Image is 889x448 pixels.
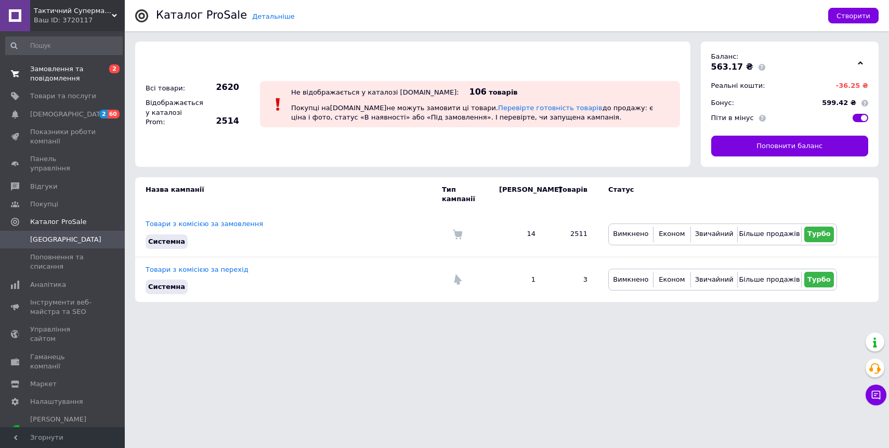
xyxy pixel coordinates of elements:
span: Баланс: [711,52,739,60]
span: Налаштування [30,397,83,406]
span: -36.25 ₴ [836,82,868,89]
span: Товари та послуги [30,91,96,101]
span: Панель управління [30,154,96,173]
span: [PERSON_NAME] та рахунки [30,415,96,443]
span: Бонус: [711,99,735,107]
button: Чат з покупцем [866,385,886,405]
button: Турбо [804,272,834,287]
span: Поповнити баланс [756,141,822,151]
span: 599.42 ₴ [822,99,856,107]
span: Піти в мінус [711,114,754,122]
span: Турбо [807,230,831,238]
a: Перевірте готовність товарів [498,104,603,112]
td: 3 [546,257,598,302]
span: Більше продажів [739,275,800,283]
span: Інструменти веб-майстра та SEO [30,298,96,317]
button: Турбо [804,227,834,242]
span: 60 [108,110,120,118]
span: Відгуки [30,182,57,191]
div: Каталог ProSale [156,10,247,21]
span: Маркет [30,379,57,389]
td: Назва кампанії [135,177,442,212]
span: 2 [99,110,108,118]
span: Системна [148,238,185,245]
span: 2 [109,64,120,73]
td: [PERSON_NAME] [489,177,546,212]
span: товарів [489,88,517,96]
button: Звичайний [694,227,735,242]
span: Більше продажів [739,230,800,238]
td: 1 [489,257,546,302]
span: 2514 [203,115,239,127]
td: Тип кампанії [442,177,489,212]
button: Більше продажів [740,227,798,242]
button: Вимкнено [611,227,650,242]
button: Більше продажів [740,272,798,287]
img: Комісія за замовлення [452,229,463,240]
img: Комісія за перехід [452,274,463,285]
span: Тактичний Супермаркет [34,6,112,16]
span: Створити [836,12,870,20]
a: Товари з комісією за замовлення [146,220,263,228]
span: Вимкнено [613,230,648,238]
span: Звичайний [695,275,734,283]
span: Аналітика [30,280,66,289]
span: Гаманець компанії [30,352,96,371]
span: Економ [659,275,685,283]
button: Економ [656,227,688,242]
span: Звичайний [695,230,734,238]
span: Замовлення та повідомлення [30,64,96,83]
a: Детальніше [252,12,295,20]
div: Всі товари: [143,81,200,96]
div: Ваш ID: 3720117 [34,16,125,25]
div: Не відображається у каталозі [DOMAIN_NAME]: [291,88,459,96]
img: :exclamation: [270,97,286,112]
span: Каталог ProSale [30,217,86,227]
td: Статус [598,177,837,212]
span: Вимкнено [613,275,648,283]
a: Поповнити баланс [711,136,869,156]
span: [DEMOGRAPHIC_DATA] [30,110,107,119]
span: 563.17 ₴ [711,62,753,72]
span: Покупці [30,200,58,209]
span: Турбо [807,275,831,283]
span: Економ [659,230,685,238]
td: Товарів [546,177,598,212]
button: Звичайний [694,272,735,287]
input: Пошук [5,36,123,55]
span: Системна [148,283,185,291]
td: 14 [489,212,546,257]
span: Управління сайтом [30,325,96,344]
button: Створити [828,8,879,23]
span: Реальні кошти: [711,82,765,89]
button: Економ [656,272,688,287]
td: 2511 [546,212,598,257]
span: 106 [469,87,487,97]
a: Товари з комісією за перехід [146,266,249,273]
div: Відображається у каталозі Prom: [143,96,200,129]
span: [GEOGRAPHIC_DATA] [30,235,101,244]
span: Показники роботи компанії [30,127,96,146]
button: Вимкнено [611,272,650,287]
span: Поповнення та списання [30,253,96,271]
span: 2620 [203,82,239,93]
span: Покупці на [DOMAIN_NAME] не можуть замовити ці товари. до продажу: є ціна і фото, статус «В наявн... [291,104,653,121]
